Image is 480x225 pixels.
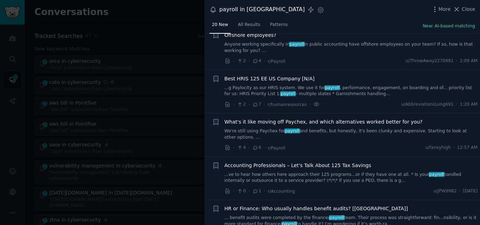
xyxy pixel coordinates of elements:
span: u/AbbreviationsLong691 [401,101,454,108]
span: payroll [324,85,340,90]
a: What's it like moving off Paychex, and which alternatives worked better for you? [225,118,423,126]
button: Close [453,6,475,13]
span: 2 [237,58,246,64]
span: payroll [280,91,296,96]
a: 20 New [209,19,231,34]
span: · [264,101,265,108]
a: Patterns [268,19,290,34]
button: New: AI-based matching [423,23,475,29]
a: Accounting Professionals – Let's Talk About 125 Tax Savings [225,162,371,169]
span: u/ThrowAway2270981 [406,58,454,64]
span: Patterns [270,22,288,28]
span: · [248,187,250,195]
span: payroll [289,42,305,47]
span: · [248,58,250,65]
span: · [453,145,455,151]
span: · [233,187,234,195]
span: · [233,101,234,108]
div: payroll in [GEOGRAPHIC_DATA] [219,5,305,14]
a: All Results [235,19,262,34]
span: 12:57 AM [457,145,478,151]
span: payroll [429,172,445,177]
span: 1:20 AM [460,101,478,108]
span: · [456,58,458,64]
span: · [233,58,234,65]
span: r/Payroll [268,146,285,151]
a: Anyone working specifically inpayrollin public accounting have offshore employees on your team? I... [225,41,478,54]
span: · [459,188,461,194]
span: r/humanresources [268,102,307,107]
span: Close [462,6,475,13]
span: [DATE] [463,188,478,194]
a: ...ve to hear how others here approach their 125 programs...or if they have one at all. * Is your... [225,172,478,184]
span: payroll [284,128,300,133]
span: · [456,101,458,108]
button: More [431,6,451,13]
span: 4 [237,145,246,151]
a: ...g Paylocity as our HRIS system. We use it forpayroll, performance, engagement, on boarding and... [225,85,478,97]
span: · [233,144,234,152]
span: · [248,101,250,108]
span: u/fanxyhigh [425,145,451,151]
span: 7 [252,101,261,108]
span: r/Payroll [268,59,285,64]
span: 0 [237,188,246,194]
span: · [309,101,311,108]
span: All Results [238,22,260,28]
span: · [264,58,265,65]
span: u/JPW9982 [433,188,456,194]
span: payroll [329,215,345,220]
span: 2:09 AM [460,58,478,64]
span: 2 [237,101,246,108]
a: HR or Finance: Who usually handles benefit audits? [[GEOGRAPHIC_DATA]] [225,205,408,212]
span: 1 [252,188,261,194]
span: 6 [252,145,261,151]
span: r/Accounting [268,189,295,194]
a: Offshore employees? [225,32,277,39]
a: Best HRIS 125 EE US Company [N/A] [225,75,315,82]
span: 4 [252,58,261,64]
span: · [264,144,265,152]
a: We're still using Paychex forpayrolland benefits, but honestly, it's been clunky and expensive. S... [225,128,478,140]
span: 20 New [212,22,228,28]
span: More [439,6,451,13]
span: · [248,144,250,152]
span: · [264,187,265,195]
